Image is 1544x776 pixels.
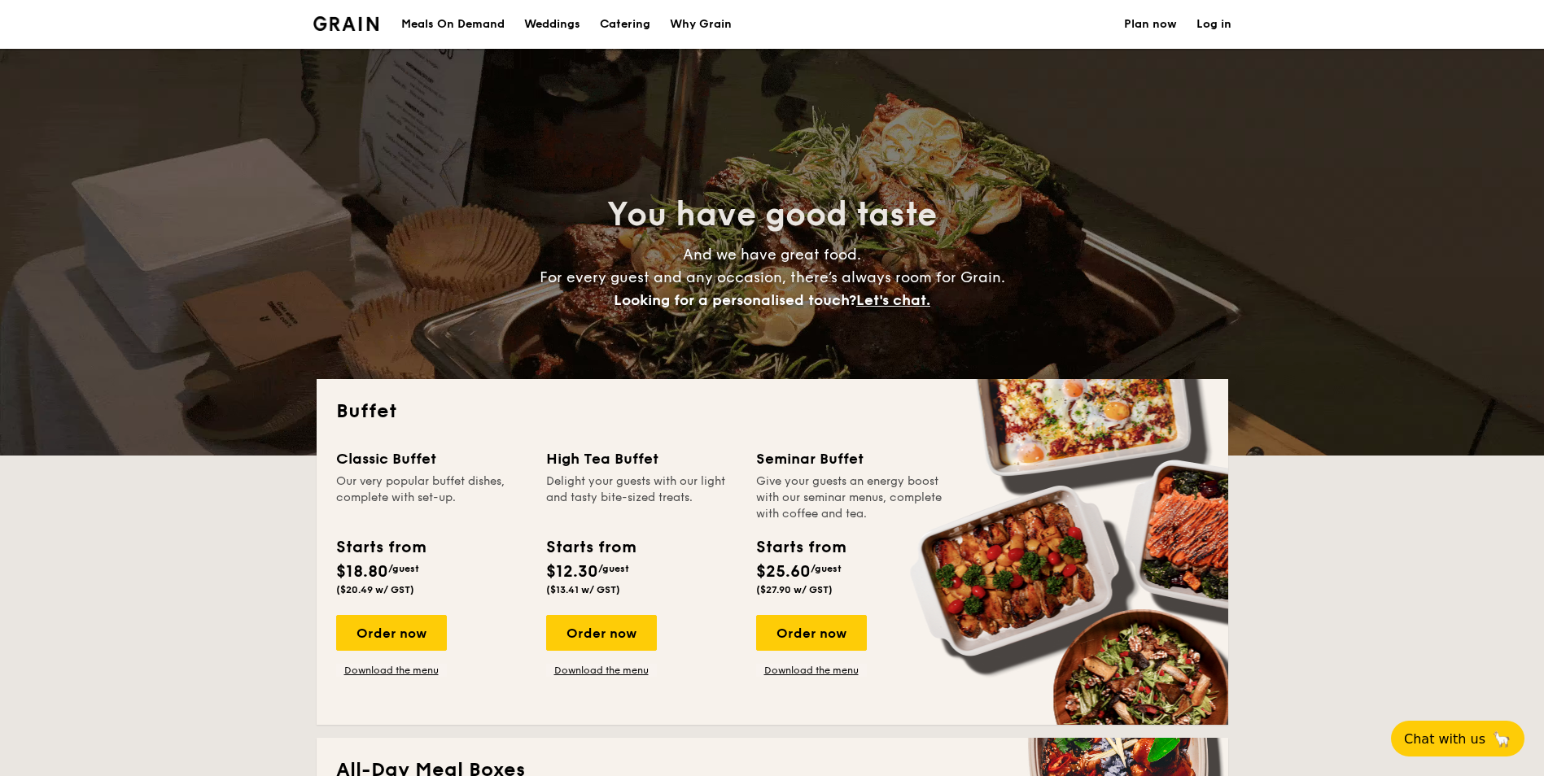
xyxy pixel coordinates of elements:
span: $25.60 [756,562,811,582]
div: Classic Buffet [336,447,527,470]
a: Download the menu [756,664,867,677]
button: Chat with us🦙 [1391,721,1524,756]
span: 🦙 [1492,730,1511,748]
img: Grain [313,16,379,31]
span: /guest [388,563,419,574]
span: You have good taste [607,195,937,234]
span: /guest [811,563,842,574]
div: Order now [756,615,867,651]
div: Starts from [756,535,845,560]
span: And we have great food. For every guest and any occasion, there’s always room for Grain. [540,246,1005,309]
div: Starts from [546,535,635,560]
div: Order now [336,615,447,651]
span: ($20.49 w/ GST) [336,584,414,595]
div: Starts from [336,535,425,560]
span: Chat with us [1404,731,1485,747]
span: $18.80 [336,562,388,582]
span: /guest [598,563,629,574]
div: Give your guests an energy boost with our seminar menus, complete with coffee and tea. [756,473,947,522]
div: High Tea Buffet [546,447,737,470]
span: ($27.90 w/ GST) [756,584,833,595]
h2: Buffet [336,399,1209,425]
a: Download the menu [546,664,657,677]
span: ($13.41 w/ GST) [546,584,620,595]
div: Our very popular buffet dishes, complete with set-up. [336,473,527,522]
div: Delight your guests with our light and tasty bite-sized treats. [546,473,737,522]
a: Download the menu [336,664,447,677]
div: Seminar Buffet [756,447,947,470]
a: Logotype [313,16,379,31]
span: Let's chat. [856,291,930,309]
span: Looking for a personalised touch? [614,291,856,309]
div: Order now [546,615,657,651]
span: $12.30 [546,562,598,582]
